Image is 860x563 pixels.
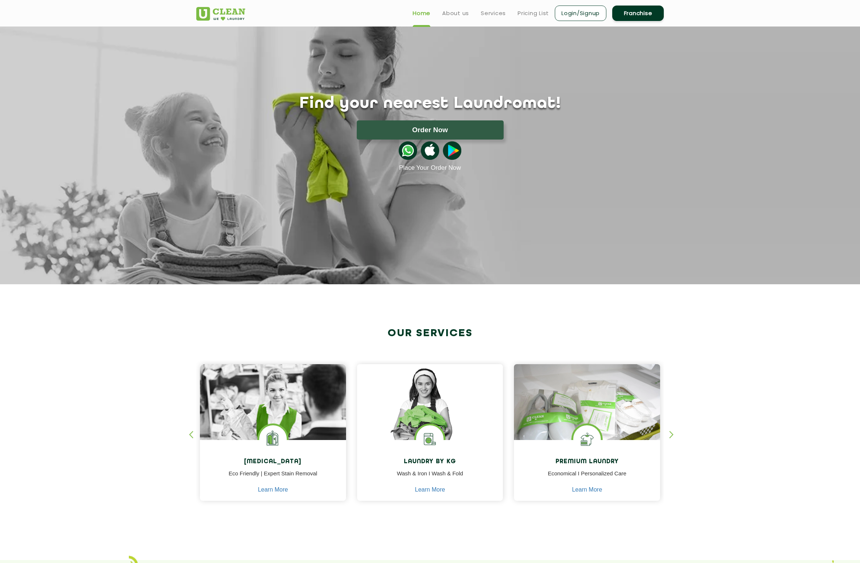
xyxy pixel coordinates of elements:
button: Order Now [357,120,504,140]
h4: Laundry by Kg [363,458,498,465]
img: apple-icon.png [421,141,439,160]
img: whatsappicon.png [399,141,417,160]
h2: Our Services [196,327,664,339]
img: laundry washing machine [416,425,444,453]
a: Services [481,9,506,18]
img: Drycleaners near me [200,364,346,482]
img: UClean Laundry and Dry Cleaning [196,7,245,21]
a: Learn More [258,486,288,493]
h4: [MEDICAL_DATA] [205,458,341,465]
p: Economical I Personalized Care [519,469,655,486]
img: a girl with laundry basket [357,364,503,461]
a: Login/Signup [555,6,606,21]
img: playstoreicon.png [443,141,461,160]
h1: Find your nearest Laundromat! [191,95,669,113]
img: Laundry Services near me [259,425,287,453]
a: Home [413,9,430,18]
p: Wash & Iron I Wash & Fold [363,469,498,486]
h4: Premium Laundry [519,458,655,465]
a: Learn More [415,486,445,493]
a: Franchise [612,6,664,21]
img: Shoes Cleaning [573,425,601,453]
p: Eco Friendly | Expert Stain Removal [205,469,341,486]
img: laundry done shoes and clothes [514,364,660,461]
a: About us [442,9,469,18]
a: Pricing List [518,9,549,18]
a: Place Your Order Now [399,164,461,172]
a: Learn More [572,486,602,493]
